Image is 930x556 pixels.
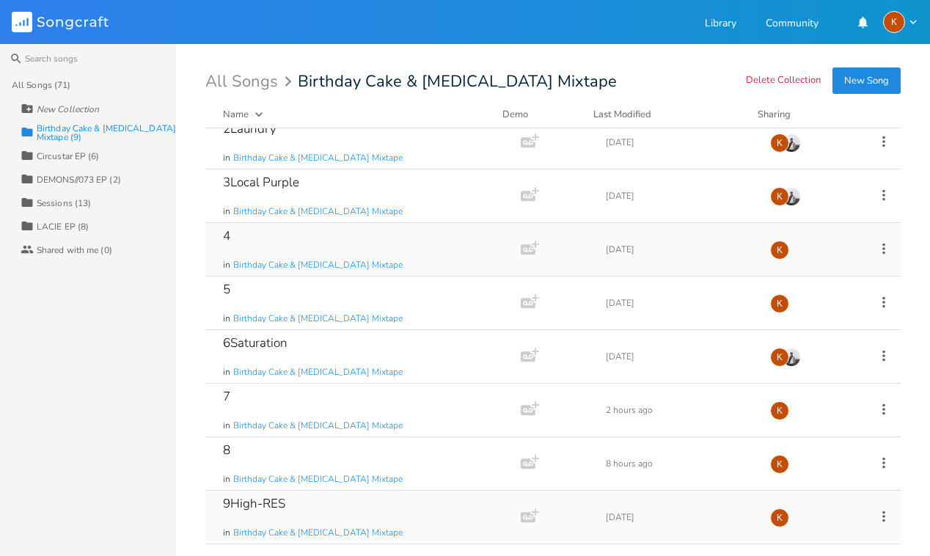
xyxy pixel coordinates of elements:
[746,75,821,87] button: Delete Collection
[606,513,753,522] div: [DATE]
[770,133,789,153] div: Kat
[37,199,91,208] div: Sessions (13)
[782,348,801,367] img: Costa Tzoytzoyrakos
[770,455,789,474] div: Kat
[758,107,846,122] div: Sharing
[223,420,230,432] span: in
[12,81,70,89] div: All Songs (71)
[223,527,230,539] span: in
[593,107,740,122] button: Last Modified
[606,459,753,468] div: 8 hours ago
[223,366,230,378] span: in
[705,18,736,31] a: Library
[606,406,753,414] div: 2 hours ago
[606,245,753,254] div: [DATE]
[223,337,288,349] div: 6Saturation
[298,73,617,89] span: Birthday Cake & [MEDICAL_DATA] Mixtape
[883,11,918,33] button: K
[223,152,230,164] span: in
[770,241,789,260] div: Kat
[223,230,230,242] div: 4
[606,299,753,307] div: [DATE]
[233,312,403,325] span: Birthday Cake & [MEDICAL_DATA] Mixtape
[223,176,299,189] div: 3Local Purple
[593,108,651,121] div: Last Modified
[770,401,789,420] div: Kat
[770,348,789,367] div: Kat
[37,105,99,114] div: New Collection
[606,352,753,361] div: [DATE]
[223,497,285,510] div: 9High-RES
[37,152,100,161] div: Circustar EP (6)
[233,420,403,432] span: Birthday Cake & [MEDICAL_DATA] Mixtape
[233,527,403,539] span: Birthday Cake & [MEDICAL_DATA] Mixtape
[37,124,176,142] div: Birthday Cake & [MEDICAL_DATA] Mixtape (9)
[233,152,403,164] span: Birthday Cake & [MEDICAL_DATA] Mixtape
[606,191,753,200] div: [DATE]
[766,18,819,31] a: Community
[223,205,230,218] span: in
[770,508,789,527] div: Kat
[606,138,753,147] div: [DATE]
[770,294,789,313] div: Kat
[37,246,112,255] div: Shared with me (0)
[205,75,296,89] div: All Songs
[223,108,249,121] div: Name
[37,222,89,231] div: LACIE EP (8)
[233,205,403,218] span: Birthday Cake & [MEDICAL_DATA] Mixtape
[223,107,485,122] button: Name
[782,187,801,206] img: Costa Tzoytzoyrakos
[223,473,230,486] span: in
[223,390,230,403] div: 7
[223,283,230,296] div: 5
[233,366,403,378] span: Birthday Cake & [MEDICAL_DATA] Mixtape
[223,444,230,456] div: 8
[223,259,230,271] span: in
[223,122,277,135] div: 2Laundry
[883,11,905,33] div: Kat
[770,187,789,206] div: Kat
[502,107,576,122] div: Demo
[37,175,121,184] div: DEMONS//073 EP (2)
[223,312,230,325] span: in
[233,473,403,486] span: Birthday Cake & [MEDICAL_DATA] Mixtape
[832,67,901,94] button: New Song
[233,259,403,271] span: Birthday Cake & [MEDICAL_DATA] Mixtape
[782,133,801,153] img: Costa Tzoytzoyrakos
